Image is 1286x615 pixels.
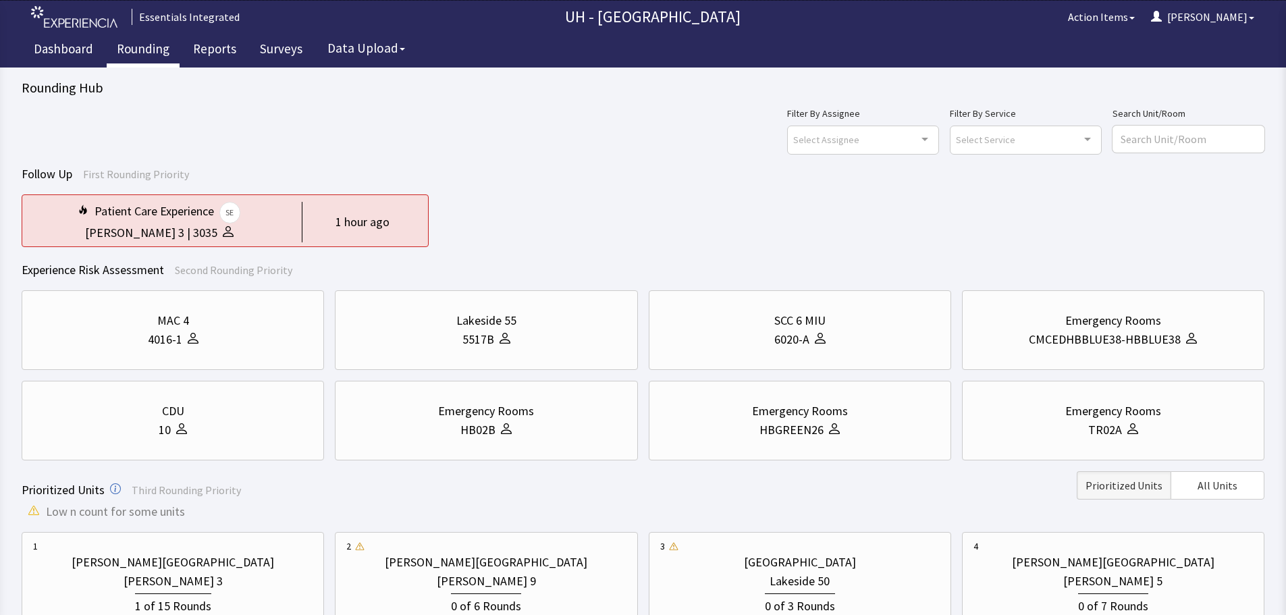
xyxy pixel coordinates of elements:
[1088,421,1122,439] div: TR02A
[1012,553,1214,572] div: [PERSON_NAME][GEOGRAPHIC_DATA]
[175,263,292,277] span: Second Rounding Priority
[22,78,1264,97] div: Rounding Hub
[793,132,859,147] span: Select Assignee
[1143,3,1262,30] button: [PERSON_NAME]
[759,421,824,439] div: HBGREEN26
[219,202,240,223] span: SE
[956,132,1015,147] span: Select Service
[460,421,495,439] div: HB02B
[183,34,246,68] a: Reports
[245,6,1060,28] p: UH - [GEOGRAPHIC_DATA]
[85,223,184,242] div: [PERSON_NAME] 3
[162,402,184,421] div: CDU
[1113,105,1264,122] label: Search Unit/Room
[1065,402,1161,421] div: Emergency Rooms
[31,6,117,28] img: experiencia_logo.png
[132,483,241,497] span: Third Rounding Priority
[438,402,534,421] div: Emergency Rooms
[157,311,189,330] div: MAC 4
[22,261,1264,279] div: Experience Risk Assessment
[1063,572,1162,591] div: [PERSON_NAME] 5
[95,202,240,223] div: Patient Care Experience
[770,572,830,591] div: Lakeside 50
[24,34,103,68] a: Dashboard
[132,9,240,25] div: Essentials Integrated
[33,539,38,553] div: 1
[22,482,105,498] span: Prioritized Units
[950,105,1102,122] label: Filter By Service
[46,502,185,521] span: Low n count for some units
[744,553,856,572] div: [GEOGRAPHIC_DATA]
[193,223,217,242] div: 3035
[437,572,536,591] div: [PERSON_NAME] 9
[462,330,494,349] div: 5517B
[346,539,351,553] div: 2
[159,421,171,439] div: 10
[385,553,587,572] div: [PERSON_NAME][GEOGRAPHIC_DATA]
[787,105,939,122] label: Filter By Assignee
[1077,471,1171,500] button: Prioritized Units
[774,330,809,349] div: 6020-A
[660,539,665,553] div: 3
[250,34,313,68] a: Surveys
[124,572,223,591] div: [PERSON_NAME] 3
[752,402,848,421] div: Emergency Rooms
[774,311,826,330] div: SCC 6 MIU
[1113,126,1264,153] input: Search Unit/Room
[107,34,180,68] a: Rounding
[1086,477,1162,493] span: Prioritized Units
[1198,477,1237,493] span: All Units
[1029,330,1181,349] div: CMCEDHBBLUE38-HBBLUE38
[1171,471,1264,500] button: All Units
[22,165,1264,184] div: Follow Up
[1065,311,1161,330] div: Emergency Rooms
[148,330,182,349] div: 4016-1
[319,36,413,61] button: Data Upload
[72,553,274,572] div: [PERSON_NAME][GEOGRAPHIC_DATA]
[456,311,516,330] div: Lakeside 55
[973,539,978,553] div: 4
[336,213,390,232] div: 1 hour ago
[1060,3,1143,30] button: Action Items
[184,223,193,242] div: |
[83,167,189,181] span: First Rounding Priority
